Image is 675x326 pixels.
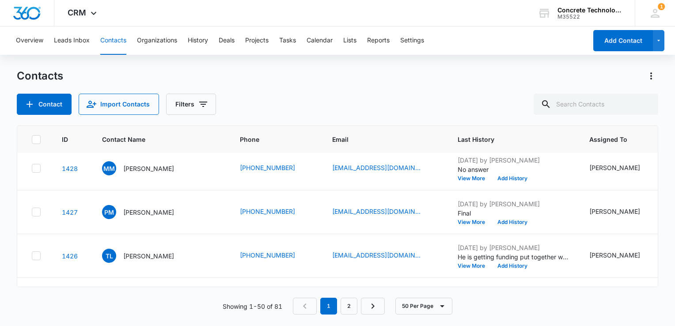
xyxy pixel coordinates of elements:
[458,208,568,218] p: Final
[240,250,311,261] div: Phone - (203) 768-2026 - Select to Edit Field
[123,208,174,217] p: [PERSON_NAME]
[79,94,159,115] button: Import Contacts
[589,163,656,174] div: Assigned To - Larry Cutsinger - Select to Edit Field
[102,161,116,175] span: MM
[240,163,311,174] div: Phone - (478) 957-8807 - Select to Edit Field
[458,220,491,225] button: View More
[534,94,658,115] input: Search Contacts
[332,163,421,172] a: [EMAIL_ADDRESS][DOMAIN_NAME]
[589,135,643,144] span: Assigned To
[240,135,298,144] span: Phone
[240,250,295,260] a: [PHONE_NUMBER]
[17,94,72,115] button: Add Contact
[332,207,421,216] a: [EMAIL_ADDRESS][DOMAIN_NAME]
[102,135,206,144] span: Contact Name
[62,135,68,144] span: ID
[332,250,436,261] div: Email - homiewhyme@yahoo.com - Select to Edit Field
[102,161,190,175] div: Contact Name - Mustafa Musa - Select to Edit Field
[62,208,78,216] a: Navigate to contact details page for Peggy Miller
[332,250,421,260] a: [EMAIL_ADDRESS][DOMAIN_NAME]
[17,69,63,83] h1: Contacts
[102,249,190,263] div: Contact Name - Trevor Lawrence - Select to Edit Field
[458,135,555,144] span: Last History
[307,27,333,55] button: Calendar
[62,165,78,172] a: Navigate to contact details page for Mustafa Musa
[400,27,424,55] button: Settings
[367,27,390,55] button: Reports
[16,27,43,55] button: Overview
[68,8,86,17] span: CRM
[123,164,174,173] p: [PERSON_NAME]
[395,298,452,315] button: 50 Per Page
[137,27,177,55] button: Organizations
[166,94,216,115] button: Filters
[123,251,174,261] p: [PERSON_NAME]
[458,263,491,269] button: View More
[458,252,568,262] p: He is getting funding put together will register [DATE]
[332,207,436,217] div: Email - pomiller4@gmail.com - Select to Edit Field
[219,27,235,55] button: Deals
[188,27,208,55] button: History
[658,3,665,10] div: notifications count
[293,298,385,315] nav: Pagination
[589,250,656,261] div: Assigned To - Larry Cutsinger - Select to Edit Field
[361,298,385,315] a: Next Page
[589,163,640,172] div: [PERSON_NAME]
[458,165,568,174] p: No answer
[240,207,311,217] div: Phone - (912) 389-6123 - Select to Edit Field
[458,155,568,165] p: [DATE] by [PERSON_NAME]
[644,69,658,83] button: Actions
[332,163,436,174] div: Email - quantum19x@yahoo.com - Select to Edit Field
[62,252,78,260] a: Navigate to contact details page for Trevor Lawrence
[589,207,640,216] div: [PERSON_NAME]
[589,250,640,260] div: [PERSON_NAME]
[102,249,116,263] span: TL
[100,27,126,55] button: Contacts
[343,27,356,55] button: Lists
[491,176,534,181] button: Add History
[54,27,90,55] button: Leads Inbox
[332,135,424,144] span: Email
[491,263,534,269] button: Add History
[279,27,296,55] button: Tasks
[557,7,622,14] div: account name
[593,30,653,51] button: Add Contact
[245,27,269,55] button: Projects
[658,3,665,10] span: 1
[223,302,282,311] p: Showing 1-50 of 81
[458,243,568,252] p: [DATE] by [PERSON_NAME]
[341,298,357,315] a: Page 2
[557,14,622,20] div: account id
[491,220,534,225] button: Add History
[320,298,337,315] em: 1
[102,205,116,219] span: PM
[240,163,295,172] a: [PHONE_NUMBER]
[458,176,491,181] button: View More
[102,205,190,219] div: Contact Name - Peggy Miller - Select to Edit Field
[458,199,568,208] p: [DATE] by [PERSON_NAME]
[589,207,656,217] div: Assigned To - Larry Cutsinger - Select to Edit Field
[240,207,295,216] a: [PHONE_NUMBER]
